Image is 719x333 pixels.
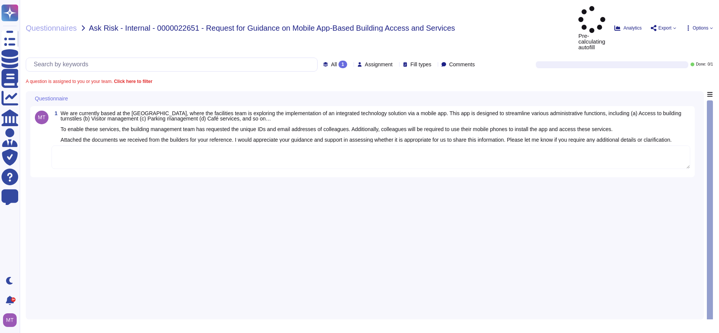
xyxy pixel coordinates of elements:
[61,110,681,143] span: We are currently based at the [GEOGRAPHIC_DATA], where the facilities team is exploring the imple...
[658,26,672,30] span: Export
[338,61,347,68] div: 1
[26,24,77,32] span: Questionnaires
[331,62,337,67] span: All
[35,96,68,101] span: Questionnaire
[614,25,642,31] button: Analytics
[52,111,58,116] span: 1
[89,24,455,32] span: Ask Risk - Internal - 0000022651 - Request for Guidance on Mobile App-Based Building Access and S...
[2,312,22,328] button: user
[623,26,642,30] span: Analytics
[30,58,317,71] input: Search by keywords
[449,62,475,67] span: Comments
[410,62,431,67] span: Fill types
[365,62,393,67] span: Assignment
[35,111,49,124] img: user
[11,297,16,302] div: 9+
[693,26,708,30] span: Options
[26,79,152,84] span: A question is assigned to you or your team.
[3,313,17,327] img: user
[113,79,152,84] b: Click here to filter
[578,6,605,50] span: Pre-calculating autofill
[696,63,706,66] span: Done:
[708,63,713,66] span: 0 / 1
